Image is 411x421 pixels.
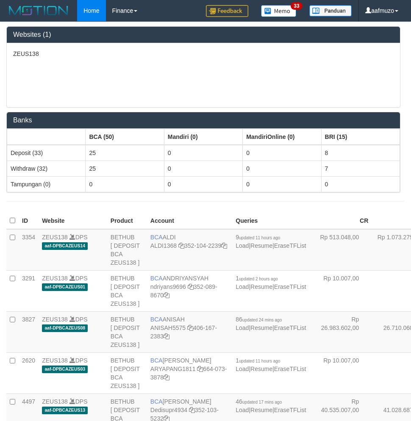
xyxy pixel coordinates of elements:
a: EraseTFList [274,283,306,290]
th: ID [19,213,39,229]
a: Load [236,283,249,290]
span: | | [236,357,306,372]
a: EraseTFList [274,242,306,249]
th: Queries [232,213,309,229]
a: Resume [250,324,272,331]
th: CR [309,213,372,229]
td: ANDRIYANSYAH 352-089-8670 [147,270,232,311]
td: DPS [39,229,107,271]
a: ARYAPANG1811 [150,366,196,372]
a: Copy ANISAH5575 to clipboard [187,324,193,331]
a: Resume [250,366,272,372]
td: 7 [321,161,400,176]
th: Group: activate to sort column ascending [86,129,164,145]
td: 0 [86,176,164,192]
a: ZEUS138 [42,234,68,241]
span: | | [236,316,306,331]
span: 86 [236,316,282,323]
a: Dedisupr4934 [150,407,187,413]
a: ANISAH5575 [150,324,186,331]
a: Load [236,324,249,331]
a: EraseTFList [274,324,306,331]
td: 0 [243,161,321,176]
a: Copy 4061672383 to clipboard [164,333,169,340]
td: DPS [39,270,107,311]
td: [PERSON_NAME] 664-073-3878 [147,352,232,393]
td: Deposit (33) [7,145,86,161]
span: BCA [150,234,163,241]
td: 2620 [19,352,39,393]
th: Group: activate to sort column ascending [164,129,242,145]
td: Rp 10.007,00 [309,270,372,311]
span: aaf-DPBCAZEUS14 [42,242,88,249]
th: Group: activate to sort column ascending [321,129,400,145]
span: updated 17 mins ago [242,400,282,404]
span: aaf-DPBCAZEUS01 [42,283,88,291]
img: panduan.png [309,5,352,17]
a: Copy ALDI1368 to clipboard [178,242,184,249]
td: 3827 [19,311,39,352]
td: ANISAH 406-167-2383 [147,311,232,352]
a: ZEUS138 [42,316,68,323]
span: 1 [236,357,280,364]
span: aaf-DPBCAZEUS08 [42,324,88,332]
th: Website [39,213,107,229]
td: DPS [39,311,107,352]
td: 3291 [19,270,39,311]
td: 8 [321,145,400,161]
a: Load [236,242,249,249]
td: ALDI 352-104-2239 [147,229,232,271]
img: Button%20Memo.svg [261,5,297,17]
td: Rp 513.048,00 [309,229,372,271]
span: updated 2 hours ago [239,277,278,281]
td: BETHUB [ DEPOSIT BCA ZEUS138 ] [107,352,147,393]
td: 25 [86,161,164,176]
a: Copy 3521042239 to clipboard [221,242,227,249]
span: BCA [150,275,163,282]
h3: Websites (1) [13,31,394,39]
td: 25 [86,145,164,161]
img: MOTION_logo.png [6,4,71,17]
td: Rp 26.983.602,00 [309,311,372,352]
span: 1 [236,275,278,282]
span: | | [236,398,306,413]
td: 3354 [19,229,39,271]
a: EraseTFList [274,366,306,372]
td: 0 [164,145,242,161]
a: EraseTFList [274,407,306,413]
td: 0 [164,161,242,176]
a: ZEUS138 [42,275,68,282]
p: ZEUS138 [13,50,394,58]
th: Product [107,213,147,229]
a: Resume [250,283,272,290]
span: BCA [150,316,163,323]
td: Tampungan (0) [7,176,86,192]
td: BETHUB [ DEPOSIT BCA ZEUS138 ] [107,229,147,271]
a: Load [236,407,249,413]
a: Copy Dedisupr4934 to clipboard [189,407,195,413]
td: BETHUB [ DEPOSIT BCA ZEUS138 ] [107,311,147,352]
span: BCA [150,398,163,405]
a: Copy 3520898670 to clipboard [164,292,169,299]
span: 9 [236,234,280,241]
span: updated 11 hours ago [239,359,280,363]
a: ZEUS138 [42,357,68,364]
td: 0 [243,176,321,192]
td: 0 [243,145,321,161]
a: ndriyans9696 [150,283,186,290]
td: BETHUB [ DEPOSIT BCA ZEUS138 ] [107,270,147,311]
span: | | [236,234,306,249]
a: ZEUS138 [42,398,68,405]
span: aaf-DPBCAZEUS03 [42,366,88,373]
a: Copy ndriyans9696 to clipboard [188,283,194,290]
td: 0 [164,176,242,192]
span: | | [236,275,306,290]
span: aaf-DPBCAZEUS13 [42,407,88,414]
td: Withdraw (32) [7,161,86,176]
img: Feedback.jpg [206,5,248,17]
td: DPS [39,352,107,393]
th: Account [147,213,232,229]
span: BCA [150,357,163,364]
td: Rp 10.007,00 [309,352,372,393]
a: Resume [250,407,272,413]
